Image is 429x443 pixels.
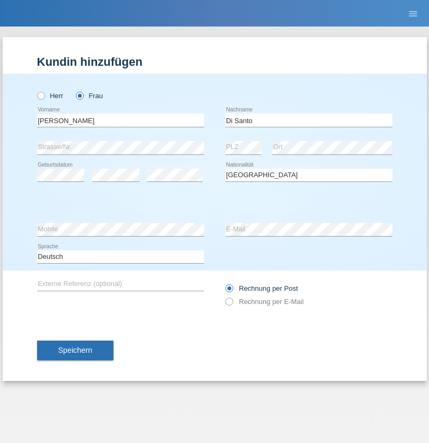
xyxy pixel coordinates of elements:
[58,346,92,354] span: Speichern
[76,92,103,100] label: Frau
[37,341,113,361] button: Speichern
[402,10,424,16] a: menu
[225,298,304,306] label: Rechnung per E-Mail
[37,55,392,68] h1: Kundin hinzufügen
[76,92,83,99] input: Frau
[37,92,44,99] input: Herr
[37,92,64,100] label: Herr
[225,298,232,311] input: Rechnung per E-Mail
[225,284,298,292] label: Rechnung per Post
[408,8,418,19] i: menu
[225,284,232,298] input: Rechnung per Post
